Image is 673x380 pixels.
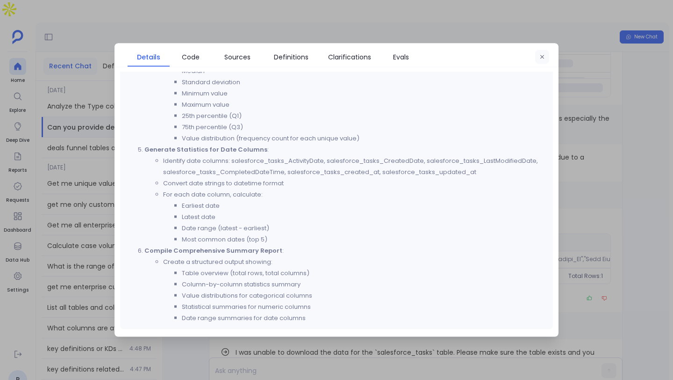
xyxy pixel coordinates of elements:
li: Date range (latest - earliest) [182,223,547,234]
span: Code [182,52,200,62]
span: Clarifications [328,52,371,62]
li: Convert date strings to datetime format [163,178,547,189]
li: Maximum value [182,99,547,110]
li: Earliest date [182,200,547,212]
strong: Generate Statistics for Date Columns [144,145,267,154]
li: Table overview (total rows, total columns) [182,268,547,279]
li: Statistical summaries for numeric columns [182,301,547,313]
strong: Compile Comprehensive Summary Report [144,246,282,255]
li: Latest date [182,212,547,223]
li: Minimum value [182,88,547,99]
li: : [144,245,547,324]
span: Details [137,52,160,62]
li: Date range summaries for date columns [182,313,547,324]
li: Column-by-column statistics summary [182,279,547,290]
li: 75th percentile (Q3) [182,122,547,133]
li: Value distributions for categorical columns [182,290,547,301]
li: Identify date columns: salesforce_tasks_ActivityDate, salesforce_tasks_CreatedDate, salesforce_ta... [163,155,547,178]
li: Standard deviation [182,77,547,88]
li: For each numeric column, calculate: [163,43,547,144]
li: : [144,144,547,245]
li: Most common dates (top 5) [182,234,547,245]
li: : [144,9,547,144]
li: For each date column, calculate: [163,189,547,245]
span: Definitions [274,52,308,62]
li: Value distribution (frequency count for each unique value) [182,133,547,144]
span: Evals [393,52,409,62]
li: Create a structured output showing: [163,256,547,324]
span: Sources [224,52,251,62]
li: 25th percentile (Q1) [182,110,547,122]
